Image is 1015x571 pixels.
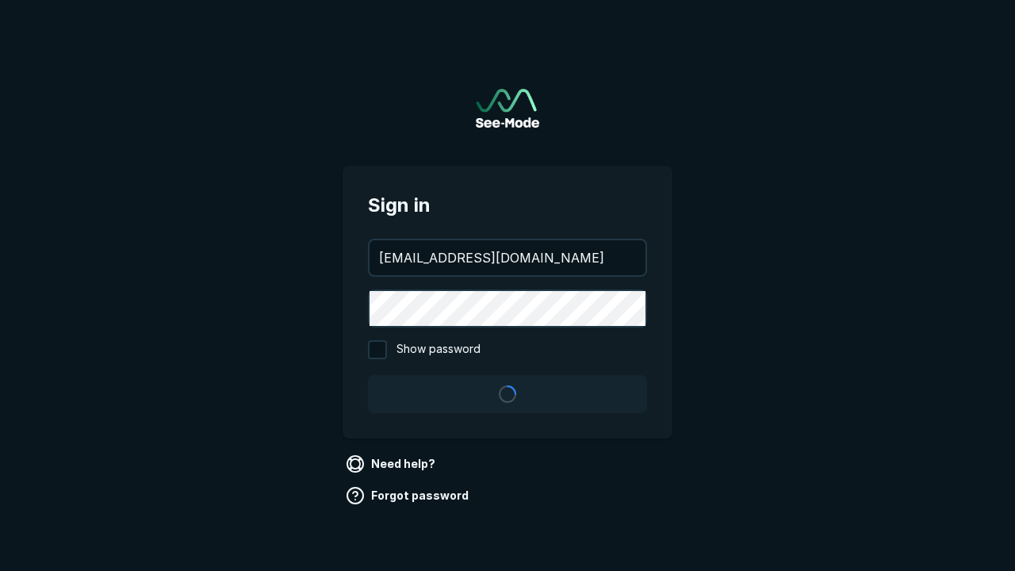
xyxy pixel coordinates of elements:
a: Go to sign in [476,89,539,128]
img: See-Mode Logo [476,89,539,128]
span: Show password [396,340,481,359]
span: Sign in [368,191,647,220]
input: your@email.com [370,240,645,275]
a: Forgot password [343,483,475,508]
a: Need help? [343,451,442,477]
